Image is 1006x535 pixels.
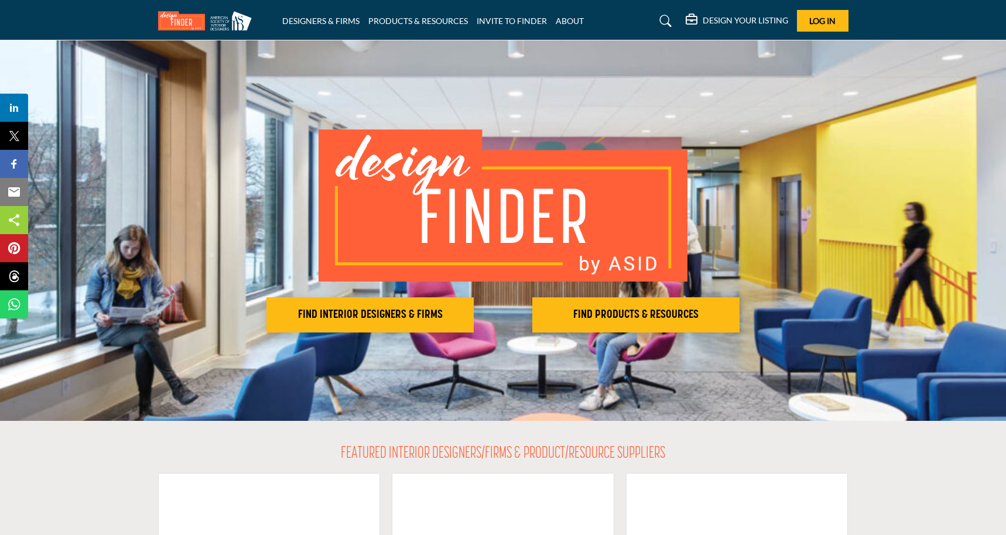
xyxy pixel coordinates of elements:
[477,16,547,26] a: INVITE TO FINDER
[809,16,836,26] span: Log In
[282,16,360,26] a: DESIGNERS & FIRMS
[270,308,470,322] h2: FIND INTERIOR DESIGNERS & FIRMS
[648,12,679,30] a: Search
[686,14,788,28] div: DESIGN YOUR LISTING
[368,16,468,26] a: PRODUCTS & RESOURCES
[319,129,687,282] img: image
[266,297,474,332] button: FIND INTERIOR DESIGNERS & FIRMS
[536,308,736,322] h2: FIND PRODUCTS & RESOURCES
[797,10,848,32] button: Log In
[341,444,665,464] h2: FEATURED INTERIOR DESIGNERS/FIRMS & PRODUCT/RESOURCE SUPPLIERS
[703,15,788,26] h5: DESIGN YOUR LISTING
[158,11,258,30] img: Site Logo
[556,16,584,26] a: ABOUT
[532,297,740,332] button: FIND PRODUCTS & RESOURCES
